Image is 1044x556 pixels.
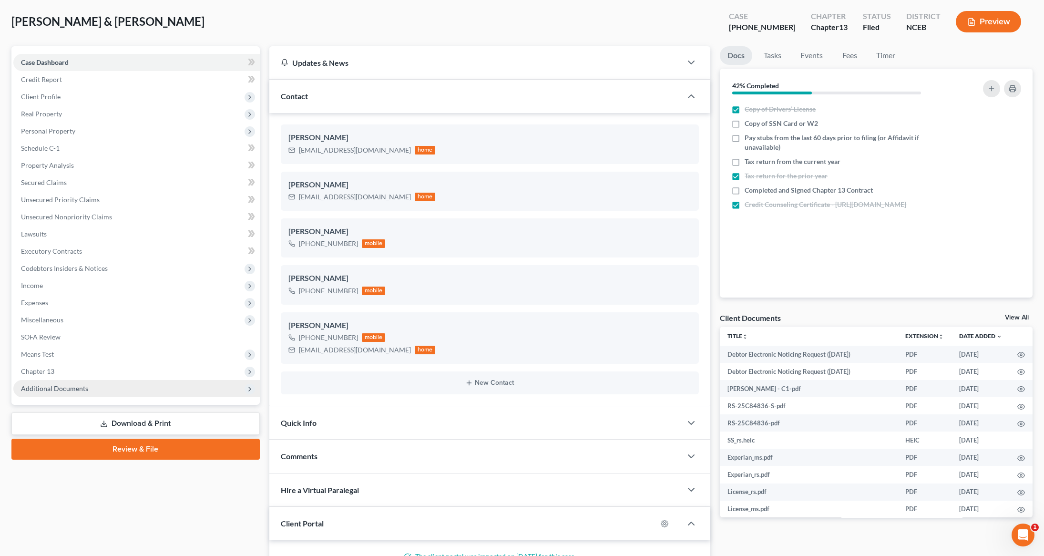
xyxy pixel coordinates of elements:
div: [PHONE_NUMBER] [299,333,358,342]
span: Tax return for the prior year [745,171,828,181]
span: Copy of Drivers’ License [745,104,816,114]
td: SS_rs.heic [720,432,898,449]
span: Completed and Signed Chapter 13 Contract [745,185,873,195]
span: 1 [1031,524,1039,531]
span: Income [21,281,43,289]
td: [PERSON_NAME] - C1-pdf [720,380,898,397]
div: [PERSON_NAME] [288,132,692,144]
div: mobile [362,287,386,295]
span: Schedule C-1 [21,144,60,152]
span: SOFA Review [21,333,61,341]
span: Hire a Virtual Paralegal [281,485,359,494]
a: Extensionunfold_more [905,332,944,340]
div: [PHONE_NUMBER] [299,286,358,296]
span: Real Property [21,110,62,118]
td: [DATE] [952,363,1010,380]
iframe: Intercom live chat [1012,524,1034,546]
td: Experian_rs.pdf [720,466,898,483]
a: View All [1005,314,1029,321]
span: Means Test [21,350,54,358]
span: Additional Documents [21,384,88,392]
div: District [906,11,941,22]
span: 13 [839,22,848,31]
span: Copy of SSN Card or W2 [745,119,818,128]
td: [DATE] [952,449,1010,466]
div: mobile [362,333,386,342]
span: Case Dashboard [21,58,69,66]
td: License_rs.pdf [720,484,898,501]
i: unfold_more [938,334,944,340]
a: Schedule C-1 [13,140,260,157]
div: Chapter [811,11,848,22]
td: [DATE] [952,432,1010,449]
div: [PHONE_NUMBER] [729,22,796,33]
span: Pay stubs from the last 60 days prior to filing (or Affidavit if unavailable) [745,133,946,152]
a: Tasks [756,46,789,65]
a: Case Dashboard [13,54,260,71]
div: [PERSON_NAME] [288,179,692,191]
td: PDF [898,501,952,518]
span: Unsecured Priority Claims [21,196,100,204]
span: Secured Claims [21,178,67,186]
a: Date Added expand_more [959,332,1002,340]
div: [PHONE_NUMBER] [299,239,358,248]
td: [DATE] [952,380,1010,397]
span: Credit Report [21,75,62,83]
td: PDF [898,380,952,397]
div: Case [729,11,796,22]
a: Lawsuits [13,226,260,243]
div: home [415,346,436,354]
a: Executory Contracts [13,243,260,260]
a: Events [793,46,830,65]
a: Download & Print [11,412,260,435]
div: [PERSON_NAME] [288,320,692,331]
span: Client Portal [281,519,324,528]
td: Experian_ms.pdf [720,449,898,466]
span: Credit Counseling Certificate - [URL][DOMAIN_NAME] [745,200,906,209]
span: Contact [281,92,308,101]
i: expand_more [996,334,1002,340]
a: SOFA Review [13,329,260,346]
div: Status [863,11,891,22]
td: Debtor Electronic Noticing Request ([DATE]) [720,363,898,380]
td: PDF [898,346,952,363]
div: Filed [863,22,891,33]
button: Preview [956,11,1021,32]
div: [EMAIL_ADDRESS][DOMAIN_NAME] [299,145,411,155]
td: RS-25C84836-S-pdf [720,397,898,414]
span: Quick Info [281,418,317,427]
td: HEIC [898,432,952,449]
span: Expenses [21,299,48,307]
div: NCEB [906,22,941,33]
i: unfold_more [742,334,748,340]
td: [DATE] [952,501,1010,518]
td: RS-25C84836-pdf [720,414,898,432]
div: [EMAIL_ADDRESS][DOMAIN_NAME] [299,192,411,202]
div: home [415,193,436,201]
td: PDF [898,414,952,432]
td: [DATE] [952,397,1010,414]
a: Timer [869,46,903,65]
span: Comments [281,452,317,461]
td: PDF [898,397,952,414]
a: Fees [834,46,865,65]
td: [DATE] [952,414,1010,432]
a: Unsecured Priority Claims [13,191,260,208]
td: [DATE] [952,484,1010,501]
strong: 42% Completed [732,82,779,90]
a: Review & File [11,439,260,460]
td: PDF [898,363,952,380]
div: [PERSON_NAME] [288,226,692,237]
span: Tax return from the current year [745,157,840,166]
span: Executory Contracts [21,247,82,255]
div: [PERSON_NAME] [288,273,692,284]
span: Miscellaneous [21,316,63,324]
span: Codebtors Insiders & Notices [21,264,108,272]
span: [PERSON_NAME] & [PERSON_NAME] [11,14,205,28]
div: home [415,146,436,154]
div: Chapter [811,22,848,33]
div: mobile [362,239,386,248]
a: Property Analysis [13,157,260,174]
div: [EMAIL_ADDRESS][DOMAIN_NAME] [299,345,411,355]
td: License_ms.pdf [720,501,898,518]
